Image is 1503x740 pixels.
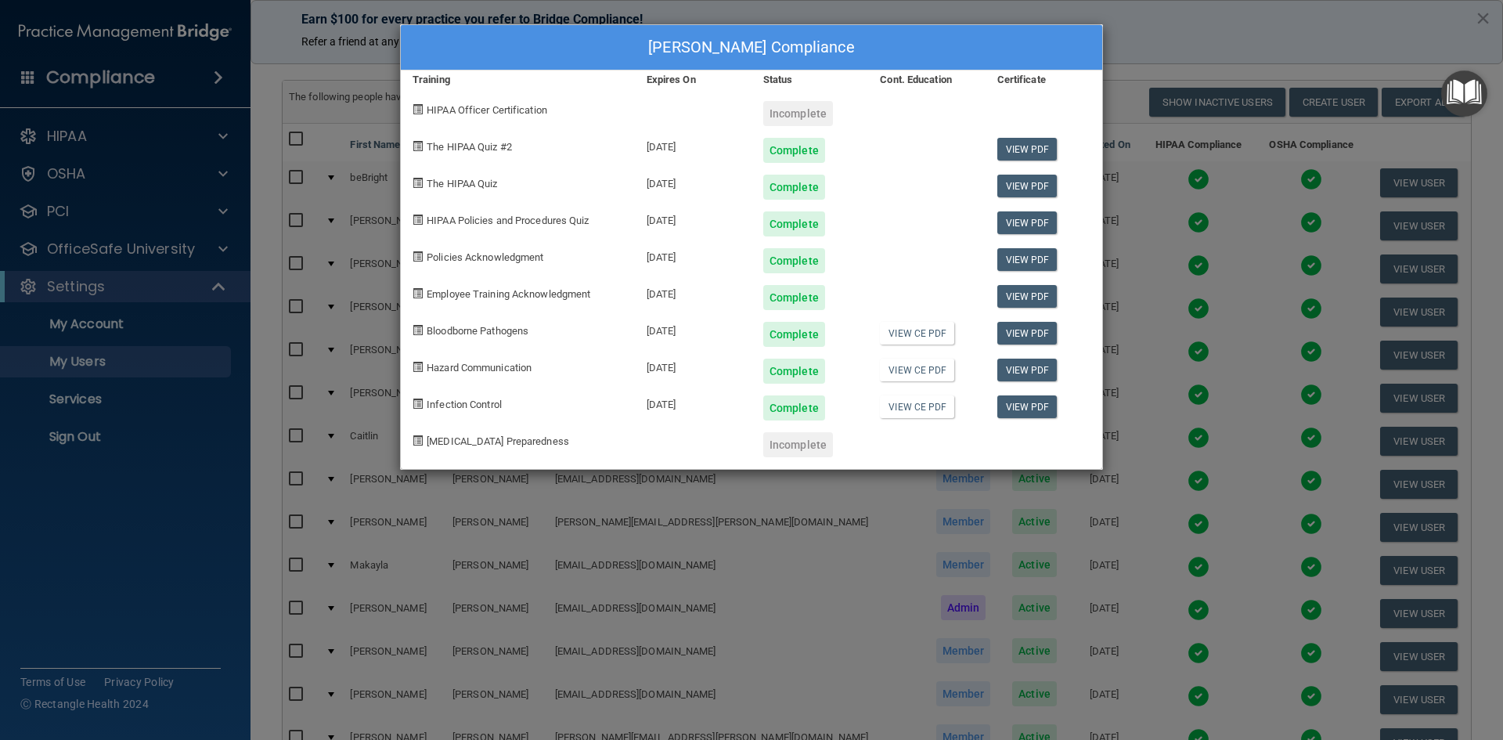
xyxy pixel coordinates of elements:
[427,141,512,153] span: The HIPAA Quiz #2
[427,104,547,116] span: HIPAA Officer Certification
[427,325,528,337] span: Bloodborne Pathogens
[763,175,825,200] div: Complete
[427,251,543,263] span: Policies Acknowledgment
[763,211,825,236] div: Complete
[997,395,1058,418] a: View PDF
[427,178,497,190] span: The HIPAA Quiz
[401,25,1102,70] div: [PERSON_NAME] Compliance
[635,200,751,236] div: [DATE]
[997,211,1058,234] a: View PDF
[763,359,825,384] div: Complete
[763,285,825,310] div: Complete
[997,285,1058,308] a: View PDF
[880,395,954,418] a: View CE PDF
[635,347,751,384] div: [DATE]
[880,359,954,381] a: View CE PDF
[751,70,868,89] div: Status
[427,362,532,374] span: Hazard Communication
[635,126,751,163] div: [DATE]
[997,359,1058,381] a: View PDF
[635,236,751,273] div: [DATE]
[635,384,751,421] div: [DATE]
[763,432,833,457] div: Incomplete
[997,322,1058,345] a: View PDF
[763,138,825,163] div: Complete
[635,70,751,89] div: Expires On
[635,163,751,200] div: [DATE]
[986,70,1102,89] div: Certificate
[401,70,635,89] div: Training
[1441,70,1487,117] button: Open Resource Center
[763,248,825,273] div: Complete
[427,215,589,226] span: HIPAA Policies and Procedures Quiz
[880,322,954,345] a: View CE PDF
[427,288,590,300] span: Employee Training Acknowledgment
[997,248,1058,271] a: View PDF
[997,138,1058,161] a: View PDF
[868,70,985,89] div: Cont. Education
[427,399,502,410] span: Infection Control
[763,395,825,421] div: Complete
[763,322,825,347] div: Complete
[427,435,569,447] span: [MEDICAL_DATA] Preparedness
[763,101,833,126] div: Incomplete
[635,273,751,310] div: [DATE]
[997,175,1058,197] a: View PDF
[635,310,751,347] div: [DATE]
